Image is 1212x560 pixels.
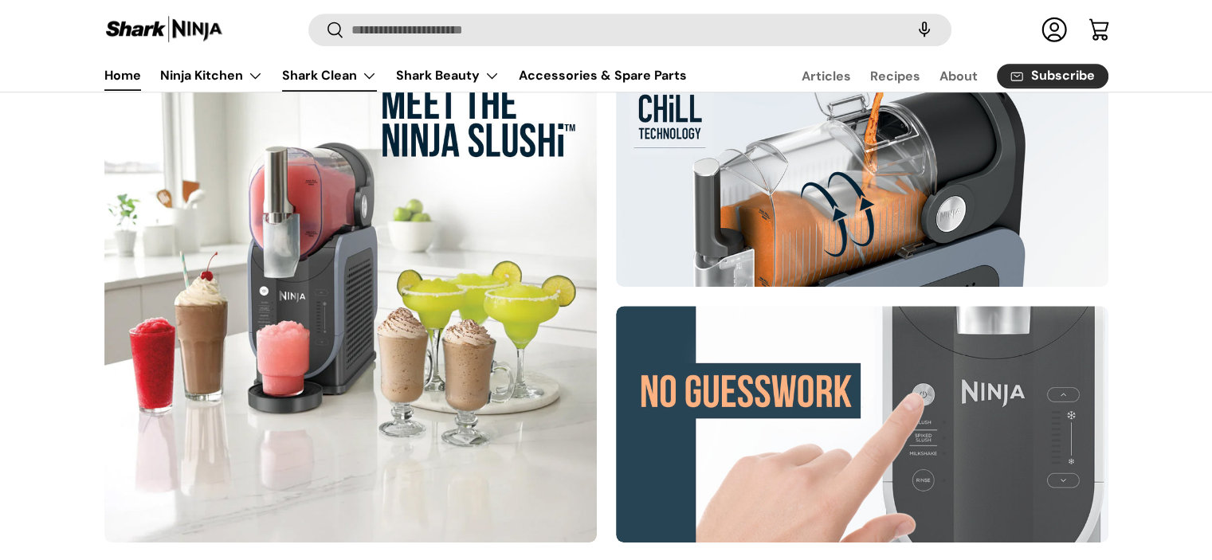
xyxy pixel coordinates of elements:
a: Recipes [870,61,920,92]
a: Accessories & Spare Parts [519,60,687,91]
img: Shark Ninja Philippines [104,14,224,45]
a: Subscribe [997,64,1108,88]
a: Articles [802,61,851,92]
summary: Ninja Kitchen [151,60,273,92]
summary: Shark Clean [273,60,386,92]
a: Home [104,60,141,91]
nav: Primary [104,60,687,92]
summary: Shark Beauty [386,60,509,92]
a: About [939,61,978,92]
nav: Secondary [763,60,1108,92]
span: Subscribe [1031,70,1095,83]
speech-search-button: Search by voice [899,13,950,48]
